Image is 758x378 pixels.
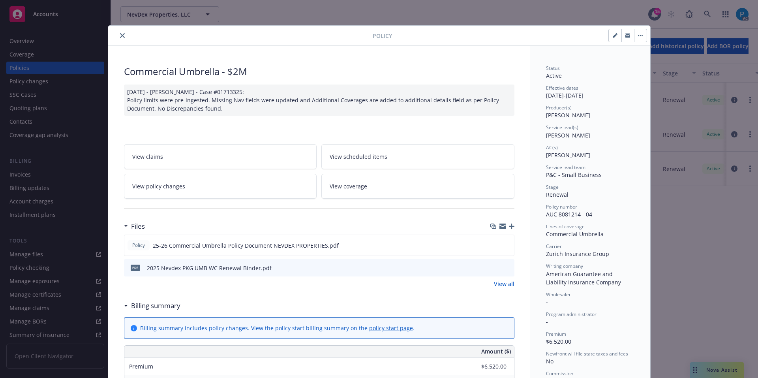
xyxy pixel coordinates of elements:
span: pdf [131,265,140,271]
button: download file [492,264,498,272]
input: 0.00 [460,361,511,372]
span: Carrier [546,243,562,250]
span: No [546,357,553,365]
div: Files [124,221,145,231]
h3: Billing summary [131,301,180,311]
button: close [118,31,127,40]
span: $6,520.00 [546,338,571,345]
span: Status [546,65,560,71]
span: View scheduled items [330,152,387,161]
span: [PERSON_NAME] [546,151,590,159]
span: Policy [131,242,146,249]
a: View coverage [321,174,514,199]
span: American Guarantee and Liability Insurance Company [546,270,621,286]
span: - [546,318,548,325]
div: [DATE] - [PERSON_NAME] - Case #01713325: Policy limits were pre-ingested. Missing Nav fields were... [124,85,514,116]
a: View all [494,280,514,288]
div: Commercial Umbrella - $2M [124,65,514,78]
span: Premium [546,331,566,337]
button: download file [491,241,497,250]
a: View scheduled items [321,144,514,169]
span: Policy number [546,203,577,210]
span: Premium [129,363,153,370]
span: AC(s) [546,144,558,151]
span: Producer(s) [546,104,572,111]
a: policy start page [369,324,413,332]
span: View policy changes [132,182,185,190]
span: View coverage [330,182,367,190]
span: Stage [546,184,559,190]
div: 2025 Nevdex PKG UMB WC Renewal Binder.pdf [147,264,272,272]
span: Policy [373,32,392,40]
span: Wholesaler [546,291,571,298]
span: [PERSON_NAME] [546,111,590,119]
a: View claims [124,144,317,169]
span: Effective dates [546,85,578,91]
div: Commercial Umbrella [546,230,634,238]
span: Amount ($) [481,347,511,355]
span: View claims [132,152,163,161]
span: Zurich Insurance Group [546,250,609,258]
span: Newfront will file state taxes and fees [546,350,628,357]
span: Commission [546,370,573,377]
span: P&C - Small Business [546,171,602,179]
div: [DATE] - [DATE] [546,85,634,100]
button: preview file [504,241,511,250]
span: Lines of coverage [546,223,585,230]
span: AUC 8081214 - 04 [546,211,592,218]
span: 25-26 Commercial Umbrella Policy Document NEVDEX PROPERTIES.pdf [153,241,339,250]
h3: Files [131,221,145,231]
div: Billing summary includes policy changes. View the policy start billing summary on the . [140,324,415,332]
span: Writing company [546,263,583,269]
div: Billing summary [124,301,180,311]
span: Service lead(s) [546,124,578,131]
span: Service lead team [546,164,585,171]
span: Renewal [546,191,568,198]
a: View policy changes [124,174,317,199]
span: Program administrator [546,311,597,318]
button: preview file [504,264,511,272]
span: [PERSON_NAME] [546,132,590,139]
span: Active [546,72,562,79]
span: - [546,298,548,306]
